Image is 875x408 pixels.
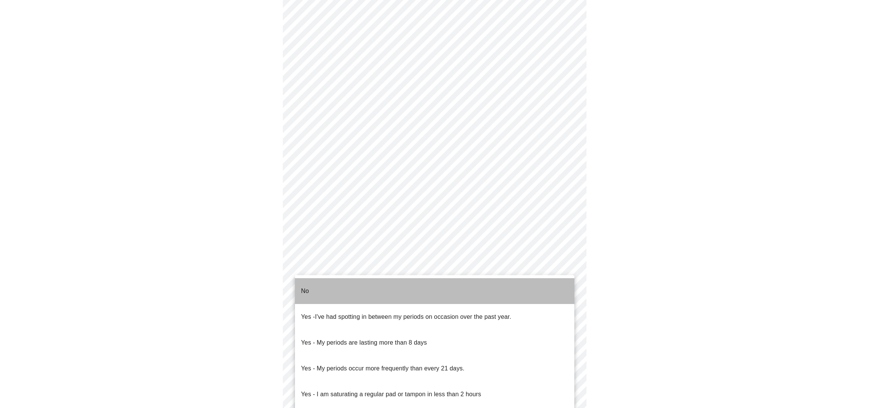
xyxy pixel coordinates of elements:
p: Yes - My periods occur more frequently than every 21 days. [301,364,465,373]
p: Yes - I am saturating a regular pad or tampon in less than 2 hours [301,390,481,399]
p: Yes - [301,312,511,321]
p: No [301,287,309,296]
p: Yes - My periods are lasting more than 8 days [301,338,427,347]
span: I've had spotting in between my periods on occasion over the past year. [315,313,511,320]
